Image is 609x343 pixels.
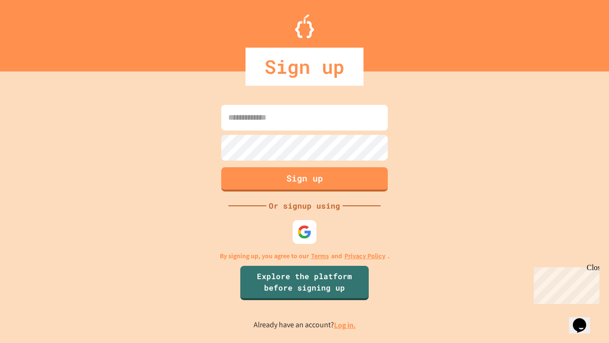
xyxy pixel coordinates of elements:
[4,4,66,61] div: Chat with us now!Close
[334,320,356,330] a: Log in.
[530,263,599,304] iframe: chat widget
[220,251,390,261] p: By signing up, you agree to our and .
[297,225,312,239] img: google-icon.svg
[246,48,363,86] div: Sign up
[221,167,388,192] button: Sign up
[266,200,343,212] div: Or signup using
[254,319,356,331] p: Already have an account?
[569,305,599,333] iframe: chat widget
[311,251,329,261] a: Terms
[295,14,314,38] img: Logo.svg
[240,266,369,300] a: Explore the platform before signing up
[344,251,385,261] a: Privacy Policy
